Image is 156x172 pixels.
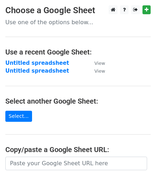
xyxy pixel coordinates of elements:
[94,61,105,66] small: View
[5,157,147,170] input: Paste your Google Sheet URL here
[5,60,69,66] a: Untitled spreadsheet
[5,48,151,56] h4: Use a recent Google Sheet:
[5,19,151,26] p: Use one of the options below...
[5,97,151,105] h4: Select another Google Sheet:
[5,145,151,154] h4: Copy/paste a Google Sheet URL:
[5,111,32,122] a: Select...
[87,60,105,66] a: View
[5,5,151,16] h3: Choose a Google Sheet
[87,68,105,74] a: View
[5,68,69,74] a: Untitled spreadsheet
[94,68,105,74] small: View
